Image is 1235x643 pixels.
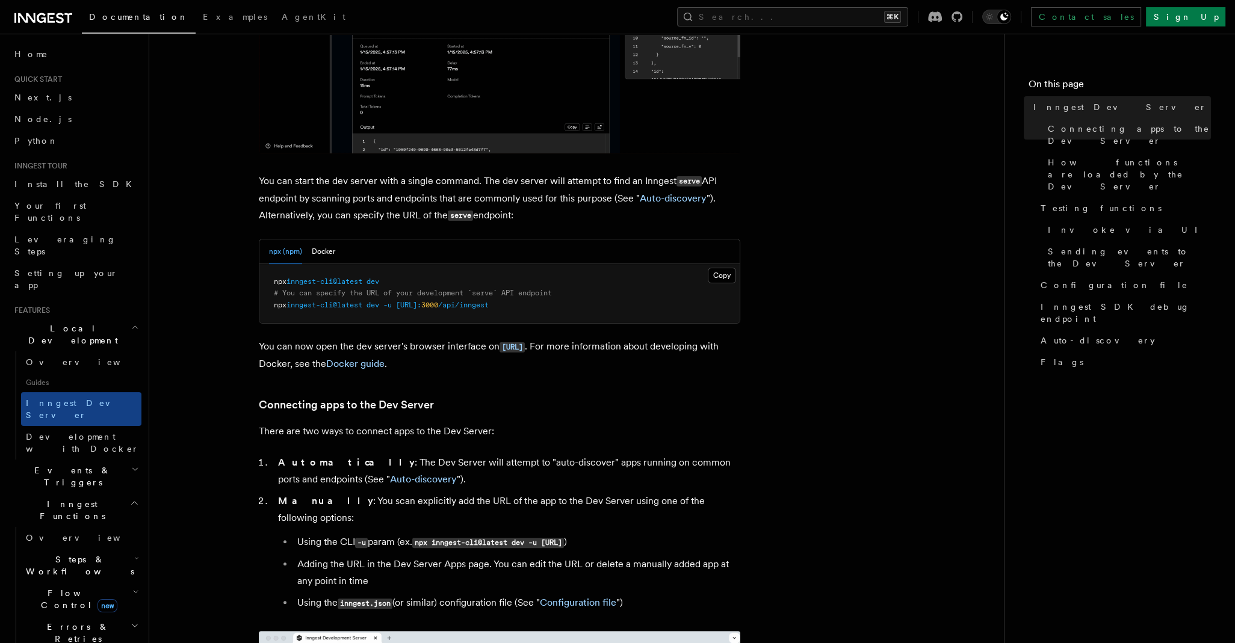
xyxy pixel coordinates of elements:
button: Events & Triggers [10,460,141,493]
span: Connecting apps to the Dev Server [1048,123,1211,147]
a: Flags [1036,351,1211,373]
span: inngest-cli@latest [286,301,362,309]
a: Python [10,130,141,152]
a: Node.js [10,108,141,130]
span: /api/inngest [438,301,489,309]
a: Next.js [10,87,141,108]
li: : You scan explicitly add the URL of the app to the Dev Server using one of the following options: [274,493,740,612]
a: Configuration file [540,597,616,608]
a: AgentKit [274,4,353,32]
span: npx [274,301,286,309]
code: inngest.json [338,598,392,609]
p: You can now open the dev server's browser interface on . For more information about developing wi... [259,338,740,372]
span: Leveraging Steps [14,235,116,256]
a: Setting up your app [10,262,141,296]
span: 3000 [421,301,438,309]
span: Auto-discovery [1041,334,1155,346]
a: Leveraging Steps [10,229,141,262]
span: Guides [21,373,141,392]
span: Inngest Dev Server [26,398,129,420]
a: Docker guide [326,358,385,369]
span: Sending events to the Dev Server [1048,245,1211,269]
button: Toggle dark mode [982,10,1011,24]
a: Development with Docker [21,426,141,460]
span: Next.js [14,93,72,102]
a: Testing functions [1036,197,1211,219]
span: Overview [26,533,150,543]
button: Search...⌘K [677,7,908,26]
span: Features [10,306,50,315]
button: Docker [312,239,335,264]
a: Your first Functions [10,195,141,229]
span: Flow Control [21,587,132,611]
button: Copy [708,268,736,283]
a: Sending events to the Dev Server [1043,241,1211,274]
a: Inngest Dev Server [21,392,141,426]
button: Local Development [10,318,141,351]
code: [URL] [500,342,525,352]
span: Invoke via UI [1048,224,1208,236]
span: Inngest Functions [10,498,130,522]
span: Inngest tour [10,161,67,171]
span: Testing functions [1041,202,1162,214]
span: Documentation [89,12,188,22]
a: Invoke via UI [1043,219,1211,241]
span: new [97,599,117,612]
span: Local Development [10,322,131,346]
code: npx inngest-cli@latest dev -u [URL] [412,538,564,548]
a: Install the SDK [10,173,141,195]
span: Flags [1041,356,1083,368]
span: Install the SDK [14,179,139,189]
code: serve [448,211,473,221]
span: # You can specify the URL of your development `serve` API endpoint [274,289,552,297]
a: Sign Up [1146,7,1225,26]
li: Using the (or similar) configuration file (See " ") [294,594,740,612]
h4: On this page [1029,77,1211,96]
span: AgentKit [282,12,345,22]
span: npx [274,277,286,286]
span: Python [14,136,58,146]
span: How functions are loaded by the Dev Server [1048,156,1211,192]
span: Steps & Workflows [21,553,134,577]
span: Events & Triggers [10,464,131,488]
a: Home [10,43,141,65]
a: Auto-discovery [1036,330,1211,351]
li: Adding the URL in the Dev Server Apps page. You can edit the URL or delete a manually added app a... [294,556,740,589]
a: Connecting apps to the Dev Server [1043,118,1211,152]
span: Development with Docker [26,432,139,454]
a: Examples [196,4,274,32]
span: Quick start [10,75,62,84]
span: Inngest Dev Server [1033,101,1207,113]
span: [URL]: [396,301,421,309]
a: Configuration file [1036,274,1211,296]
a: Overview [21,527,141,549]
strong: Automatically [278,457,415,468]
li: Using the CLI param (ex. ) [294,534,740,551]
a: How functions are loaded by the Dev Server [1043,152,1211,197]
span: Examples [203,12,267,22]
span: dev [367,277,379,286]
span: Setting up your app [14,268,118,290]
a: Connecting apps to the Dev Server [259,396,434,413]
div: Local Development [10,351,141,460]
span: dev [367,301,379,309]
li: : The Dev Server will attempt to "auto-discover" apps running on common ports and endpoints (See ... [274,454,740,488]
button: Inngest Functions [10,493,141,527]
a: Contact sales [1031,7,1141,26]
strong: Manually [278,495,373,506]
span: Overview [26,357,150,367]
code: serve [676,176,702,186]
span: Inngest SDK debug endpoint [1041,301,1211,325]
a: Documentation [82,4,196,34]
span: -u [383,301,392,309]
span: Configuration file [1041,279,1188,291]
a: Overview [21,351,141,373]
p: There are two ways to connect apps to the Dev Server: [259,423,740,440]
a: [URL] [500,340,525,352]
code: -u [355,538,368,548]
a: Auto-discovery [390,473,457,485]
span: Home [14,48,48,60]
a: Inngest Dev Server [1029,96,1211,118]
span: Your first Functions [14,201,86,223]
button: npx (npm) [269,239,302,264]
